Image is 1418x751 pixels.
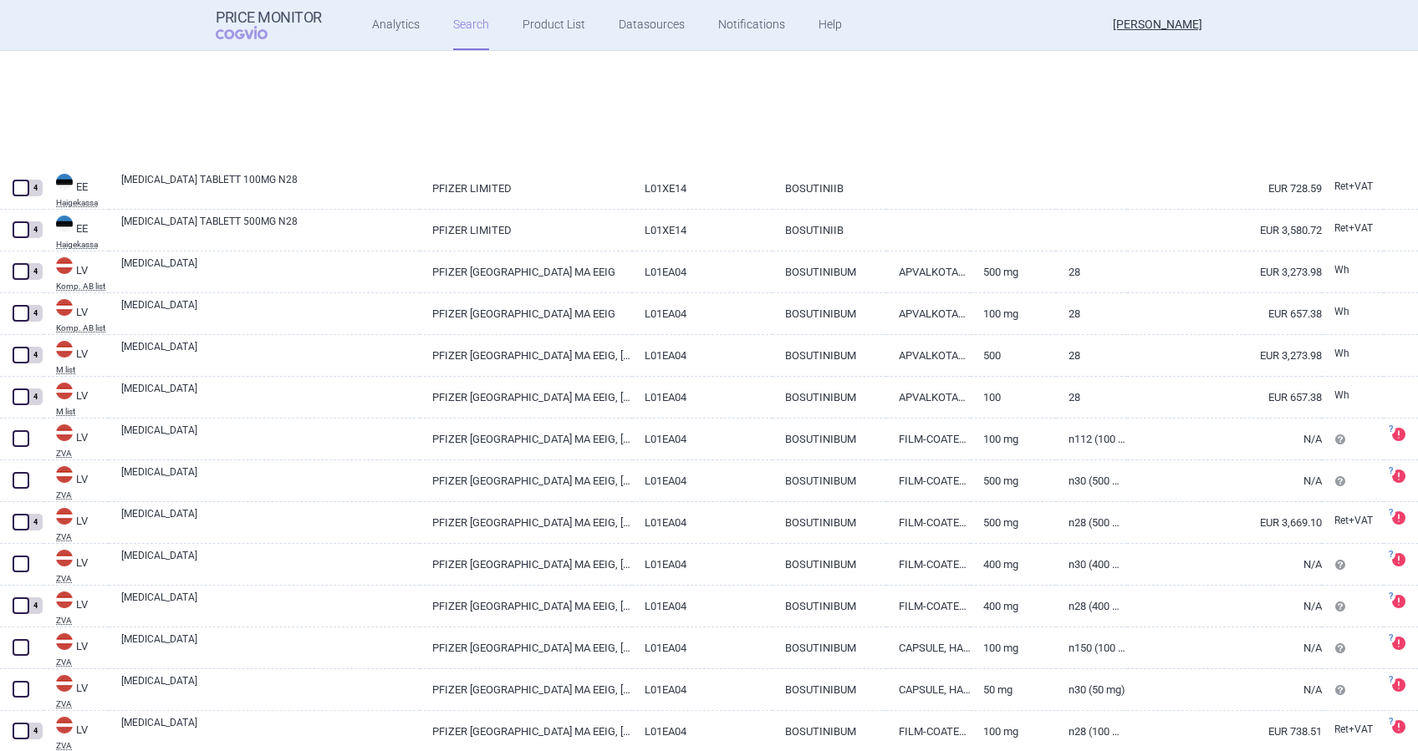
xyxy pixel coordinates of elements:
[420,335,632,376] a: PFIZER [GEOGRAPHIC_DATA] MA EEIG, [GEOGRAPHIC_DATA]
[1127,460,1322,501] a: N/A
[56,341,73,358] img: Latvia
[632,168,773,209] a: L01XE14
[56,550,73,566] img: Latvia
[1127,586,1322,627] a: N/A
[1127,419,1322,459] a: N/A
[420,544,632,585] a: PFIZER [GEOGRAPHIC_DATA] MA EEIG, [GEOGRAPHIC_DATA]
[1322,342,1384,367] a: Wh
[121,673,420,703] a: [MEDICAL_DATA]
[121,214,420,244] a: [MEDICAL_DATA] TABLETT 500MG N28
[1334,222,1373,234] span: Retail price with VAT
[1127,377,1322,418] a: EUR 657.38
[1056,293,1127,334] a: 28
[28,347,43,363] div: 4
[886,460,972,501] a: FILM-COATED TABLET
[420,586,632,627] a: PFIZER [GEOGRAPHIC_DATA] MA EEIG, [GEOGRAPHIC_DATA]
[1127,251,1322,292] a: EUR 3,273.98
[121,715,420,745] a: [MEDICAL_DATA]
[420,502,632,543] a: PFIZER [GEOGRAPHIC_DATA] MA EEIG, [GEOGRAPHIC_DATA]
[420,293,632,334] a: PFIZER [GEOGRAPHIC_DATA] MA EEIG
[28,597,43,614] div: 4
[43,464,109,500] a: LVLVZVA
[1392,678,1412,692] a: ?
[1322,383,1384,408] a: Wh
[1385,633,1395,643] span: ?
[1322,300,1384,325] a: Wh
[28,388,43,405] div: 4
[216,26,291,39] span: COGVIO
[1385,675,1395,685] span: ?
[632,627,773,668] a: L01EA04
[773,419,886,459] a: BOSUTINIBUM
[43,506,109,541] a: LVLVZVA
[886,293,972,334] a: APVALKOTAS TABLETES
[28,221,43,238] div: 4
[1334,180,1373,192] span: Retail price with VAT
[121,464,420,495] a: [MEDICAL_DATA]
[971,669,1056,710] a: 50 mg
[1056,586,1127,627] a: N28 (400 mg)
[632,544,773,585] a: L01EA04
[43,256,109,291] a: LVLVKomp. AB list
[43,632,109,667] a: LVLVZVA
[971,502,1056,543] a: 500 mg
[121,590,420,620] a: [MEDICAL_DATA]
[773,669,886,710] a: BOSUTINIBUM
[1127,210,1322,251] a: EUR 3,580.72
[632,419,773,459] a: L01EA04
[971,293,1056,334] a: 100 mg
[886,669,972,710] a: CAPSULE, HARD
[420,627,632,668] a: PFIZER [GEOGRAPHIC_DATA] MA EEIG, [GEOGRAPHIC_DATA]
[632,502,773,543] a: L01EA04
[420,460,632,501] a: PFIZER [GEOGRAPHIC_DATA] MA EEIG, [GEOGRAPHIC_DATA]
[56,299,73,316] img: Latvia
[420,168,632,209] a: PFIZER LIMITED
[56,174,73,190] img: Estonia
[1392,720,1412,733] a: ?
[632,210,773,251] a: L01XE14
[1385,508,1395,518] span: ?
[1322,718,1384,743] a: Ret+VAT
[886,586,972,627] a: FILM-COATED TABLET
[121,423,420,453] a: [MEDICAL_DATA]
[28,305,43,322] div: 4
[56,199,109,207] abbr: Haigekassa — List of medicinal products published by Ministry of Social Affairs, Estonia.
[1056,460,1127,501] a: N30 (500 mg)
[56,533,109,541] abbr: ZVA — Online database developed by State Agency of Medicines Republic of Latvia.
[43,673,109,708] a: LVLVZVA
[773,251,886,292] a: BOSUTINIBUM
[773,627,886,668] a: BOSUTINIBUM
[886,502,972,543] a: FILM-COATED TABLET
[1322,509,1384,534] a: Ret+VAT
[56,383,73,399] img: Latvia
[56,508,73,525] img: Latvia
[56,241,109,249] abbr: Haigekassa — List of medicinal products published by Ministry of Social Affairs, Estonia.
[971,419,1056,459] a: 100 mg
[121,548,420,578] a: [MEDICAL_DATA]
[56,366,109,374] abbr: M list — Lists of reimbursable medicinal products published by the National Health Service (List ...
[420,669,632,710] a: PFIZER [GEOGRAPHIC_DATA] MA EEIG, [GEOGRAPHIC_DATA]
[1127,502,1322,543] a: EUR 3,669.10
[1334,348,1349,359] span: Wholesale price without VAT
[43,339,109,374] a: LVLVM list
[886,251,972,292] a: APVALKOTAS TABLETES
[971,627,1056,668] a: 100 mg
[1385,424,1395,434] span: ?
[216,9,322,26] strong: Price Monitor
[1056,544,1127,585] a: N30 (400 mg)
[773,335,886,376] a: BOSUTINIBUM
[1056,251,1127,292] a: 28
[632,586,773,627] a: L01EA04
[43,172,109,207] a: EEEEHaigekassa
[1392,637,1412,650] a: ?
[1127,627,1322,668] a: N/A
[56,742,109,750] abbr: ZVA — Online database developed by State Agency of Medicines Republic of Latvia.
[56,257,73,274] img: Latvia
[56,717,73,733] img: Latvia
[420,377,632,418] a: PFIZER [GEOGRAPHIC_DATA] MA EEIG, [GEOGRAPHIC_DATA]
[121,381,420,411] a: [MEDICAL_DATA]
[56,449,109,458] abbr: ZVA — Online database developed by State Agency of Medicines Republic of Latvia.
[1334,723,1373,735] span: Retail price with VAT
[886,627,972,668] a: CAPSULE, HARD
[56,700,109,708] abbr: ZVA — Online database developed by State Agency of Medicines Republic of Latvia.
